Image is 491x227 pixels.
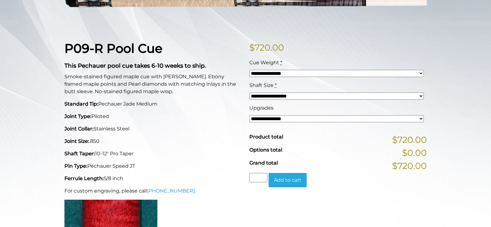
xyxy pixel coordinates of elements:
[402,146,427,159] span: $0.00
[64,163,87,169] strong: Pin Type:
[64,113,91,119] strong: Joint Type:
[249,82,274,88] span: Shaft Size
[249,60,279,66] span: Cue Weight
[64,138,242,145] p: .850
[392,133,427,146] span: $720.00
[64,151,95,157] strong: Shaft Taper:
[64,162,242,170] p: Pechauer Speed JT
[249,105,274,111] span: Upgrades
[249,134,283,140] span: Product total
[147,188,196,194] a: [PHONE_NUMBER].
[275,82,277,88] abbr: required
[249,173,267,182] input: Product quantity
[64,126,94,132] strong: Joint Collar:
[249,160,278,166] span: Grand total
[280,60,282,66] abbr: required
[64,62,206,69] strong: This Pechauer pool cue takes 6-10 weeks to ship.
[269,173,307,187] button: Add to cart
[64,150,242,157] p: 10-12" Pro Taper
[64,175,242,182] p: 5/8 inch
[392,159,427,172] span: $720.00
[64,113,242,120] p: Piloted
[64,101,98,107] strong: Standard Tip:
[64,41,162,56] strong: P09-R Pool Cue
[64,125,242,133] p: Stainless Steel
[64,73,242,95] p: Smoke-stained figured maple cue with [PERSON_NAME]. Ebony framed maple points and Pearl diamonds ...
[249,147,282,153] span: Options total
[249,42,255,53] span: $
[64,100,242,108] p: Pechauer Jade Medium
[249,42,284,53] bdi: 720.00
[64,187,242,195] p: For custom engraving, please call
[64,138,89,144] strong: Joint Size:
[64,175,104,181] strong: Ferrule Length:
